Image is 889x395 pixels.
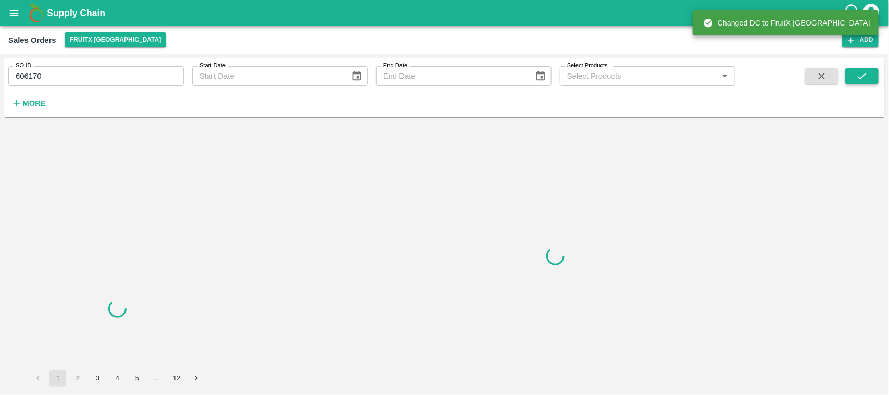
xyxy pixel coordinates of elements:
label: Select Products [567,61,608,70]
label: End Date [383,61,407,70]
nav: pagination navigation [28,370,206,387]
button: Go to page 5 [129,370,145,387]
label: Start Date [199,61,226,70]
div: account of current user [862,2,881,24]
input: Enter SO ID [8,66,184,86]
button: Go to page 3 [89,370,106,387]
div: Sales Orders [8,33,56,47]
button: Go to next page [188,370,205,387]
button: Add [842,32,879,47]
div: Changed DC to FruitX [GEOGRAPHIC_DATA] [703,14,870,32]
div: … [148,374,165,384]
input: End Date [376,66,527,86]
button: Open [718,69,732,83]
button: More [8,94,48,112]
input: Select Products [563,69,715,83]
button: Go to page 2 [69,370,86,387]
button: Go to page 12 [168,370,185,387]
button: Choose date [347,66,367,86]
button: page 1 [49,370,66,387]
b: Supply Chain [47,8,105,18]
button: Select DC [65,32,167,47]
div: customer-support [844,4,862,22]
button: Go to page 4 [109,370,126,387]
input: Start Date [192,66,343,86]
strong: More [22,99,46,107]
label: SO ID [16,61,31,70]
a: Supply Chain [47,6,844,20]
button: Choose date [531,66,550,86]
img: logo [26,3,47,23]
button: open drawer [2,1,26,25]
